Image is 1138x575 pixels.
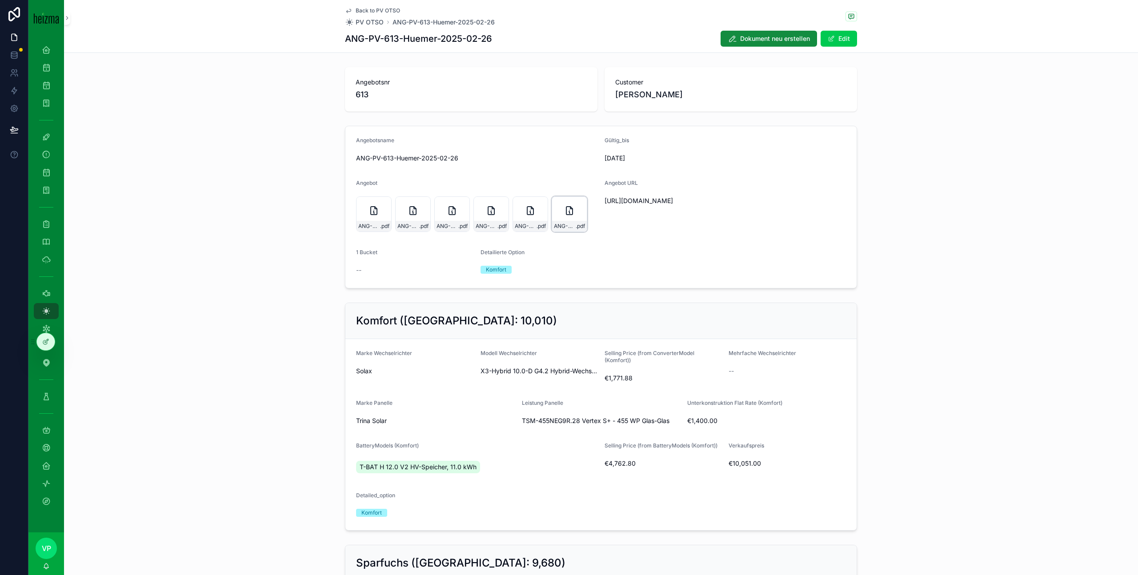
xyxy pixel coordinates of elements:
span: Angebot [356,180,377,186]
span: Marke Panelle [356,399,393,406]
span: .pdf [458,223,468,230]
div: Komfort [486,266,506,274]
span: TSM-455NEG9R.28 Vertex S+ - 455 WP Glas-Glas [522,416,669,425]
h2: Komfort ([GEOGRAPHIC_DATA]: 10,010) [356,314,557,328]
a: ANG-PV-613-Huemer-2025-02-26 [393,18,495,27]
h2: Sparfuchs ([GEOGRAPHIC_DATA]: 9,680) [356,556,565,570]
span: 1 Bucket [356,249,377,256]
a: PV OTSO [345,18,384,27]
span: €10,051.00 [729,459,846,468]
span: .pdf [576,223,585,230]
button: Dokument neu erstellen [721,31,817,47]
span: Customer [615,78,846,87]
span: ANG-PV-613-Huemer-2025-02-26 [476,223,497,230]
span: Solax [356,367,372,375]
span: ANG-PV-613-Huemer-2025-02-26 [437,223,458,230]
span: Unterkonstruktion Flat Rate (Komfort) [687,399,782,406]
div: Komfort [361,509,382,517]
span: ANG-PV-613-Huemer-2025-02-26 [515,223,537,230]
span: Angebotsname [356,137,394,144]
span: ANG-PV-613-Huemer-2025-02-26 [356,154,597,163]
span: ANG-PV-613-Huemer-2025-02-26 [358,223,380,230]
span: .pdf [380,223,389,230]
span: Angebot URL [605,180,638,186]
span: VP [42,543,51,554]
span: €1,400.00 [687,416,846,425]
span: ANG-PV-613-Huemer-2025-02-26 [397,223,419,230]
span: Modell Wechselrichter [481,350,537,356]
span: Marke Wechselrichter [356,350,412,356]
span: X3-Hybrid 10.0-D G4.2 Hybrid-Wechselrichter [481,367,598,375]
span: Verkaufspreis [729,442,764,449]
span: Leistung Panelle [522,399,563,406]
span: ANG-PV-613-Huemer-2025-02-26 [554,223,576,230]
span: [PERSON_NAME] [615,88,683,101]
img: App logo [34,12,59,24]
span: €4,762.80 [605,459,721,468]
span: Trina Solar [356,416,387,425]
span: 613 [356,88,587,101]
span: -- [729,367,734,375]
h1: ANG-PV-613-Huemer-2025-02-26 [345,32,492,45]
span: €1,771.88 [605,374,721,383]
span: Gültig_bis [605,137,629,144]
span: -- [356,266,361,275]
span: Selling Price (from ConverterModel (Komfort)) [605,350,694,363]
span: Mehrfache Wechselrichter [729,350,796,356]
span: Detailed_option [356,492,395,499]
span: Angebotsnr [356,78,587,87]
span: Selling Price (from BatteryModels (Komfort)) [605,442,717,449]
span: Dokument neu erstellen [740,34,810,43]
span: Detailierte Option [481,249,525,256]
span: PV OTSO [356,18,384,27]
span: Back to PV OTSO [356,7,400,14]
span: BatteryModels (Komfort) [356,442,419,449]
a: Back to PV OTSO [345,7,400,14]
span: .pdf [537,223,546,230]
span: .pdf [497,223,507,230]
div: scrollable content [28,36,64,521]
span: T-BAT H 12.0 V2 HV-Speicher, 11.0 kWh [360,463,477,471]
span: [DATE] [605,154,722,163]
span: .pdf [419,223,429,230]
span: [URL][DOMAIN_NAME] [605,196,846,205]
button: Edit [821,31,857,47]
